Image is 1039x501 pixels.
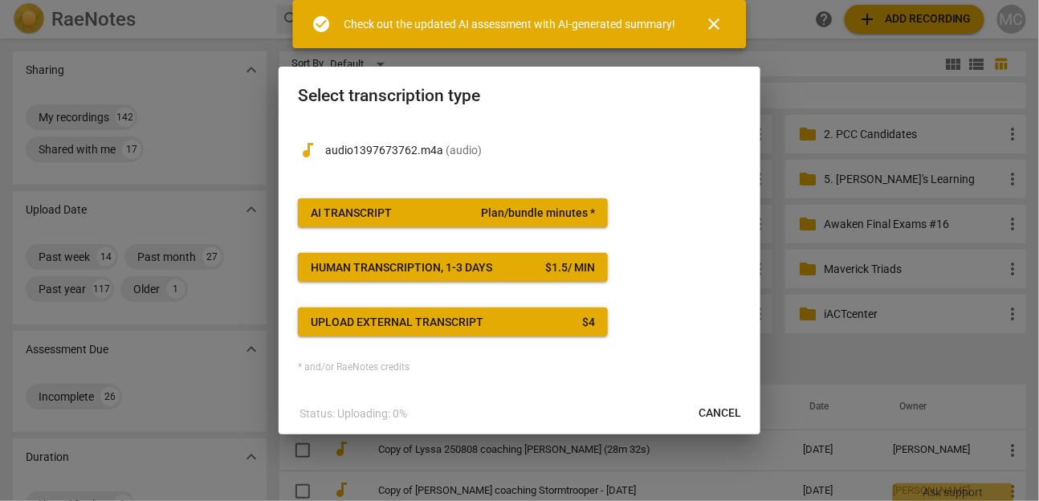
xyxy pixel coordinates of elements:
[545,260,595,276] div: $ 1.5 / min
[699,405,741,422] span: Cancel
[686,399,754,428] button: Cancel
[344,16,676,33] div: Check out the updated AI assessment with AI-generated summary!
[695,5,734,43] button: Close
[311,206,392,222] div: AI Transcript
[705,14,724,34] span: close
[325,142,741,159] p: audio1397673762.m4a(audio)
[298,198,608,227] button: AI TranscriptPlan/bundle minutes *
[311,315,483,331] div: Upload external transcript
[312,14,332,34] span: check_circle
[299,405,407,422] p: Status: Uploading: 0%
[446,144,482,157] span: ( audio )
[298,362,741,373] div: * and/or RaeNotes credits
[311,260,492,276] div: Human transcription, 1-3 days
[582,315,595,331] div: $ 4
[298,141,317,160] span: audiotrack
[298,308,608,336] button: Upload external transcript$4
[298,253,608,282] button: Human transcription, 1-3 days$1.5/ min
[298,86,741,106] h2: Select transcription type
[481,206,595,222] span: Plan/bundle minutes *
